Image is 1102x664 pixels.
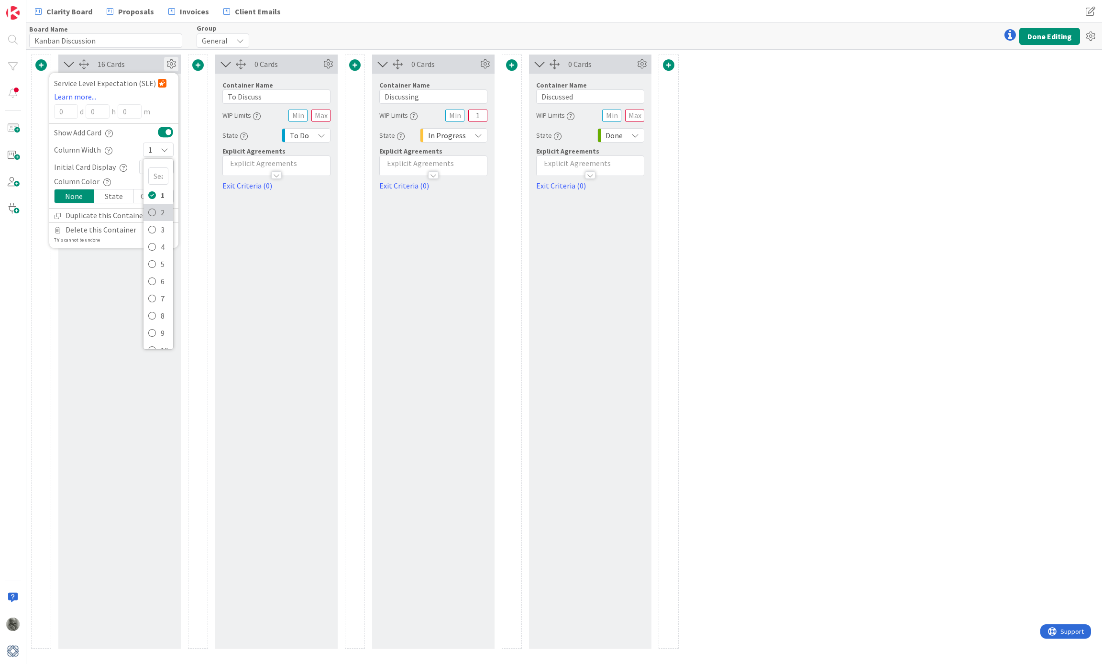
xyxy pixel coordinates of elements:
[163,3,215,20] a: Invoices
[468,110,487,122] input: Max
[445,110,464,122] input: Min
[161,222,168,237] span: 3
[55,189,94,203] div: None
[161,205,168,220] span: 2
[379,107,418,124] div: WIP Limits
[379,89,487,104] input: Add container name...
[379,180,487,191] a: Exit Criteria (0)
[180,6,209,17] span: Invoices
[143,238,173,255] a: 4
[379,147,442,155] span: Explicit Agreements
[536,180,644,191] a: Exit Criteria (0)
[1019,28,1080,45] button: Done Editing
[411,58,478,70] div: 0 Cards
[606,129,623,142] span: Done
[54,176,174,187] div: Column Color
[143,307,173,324] a: 8
[29,3,98,20] a: Clarity Board
[94,189,134,203] div: State
[161,343,168,357] span: 10
[54,144,112,155] div: Column Width
[536,81,587,89] label: Container Name
[29,25,68,33] label: Board Name
[288,110,308,122] input: Min
[202,34,228,47] span: General
[101,3,160,20] a: Proposals
[161,188,168,202] span: 1
[54,237,100,243] div: This cannot be undone
[235,6,281,17] span: Client Emails
[161,274,168,288] span: 6
[49,209,178,222] a: Duplicate this Container
[118,6,154,17] span: Proposals
[54,91,96,102] a: Learn more...
[222,107,261,124] div: WIP Limits
[536,127,562,144] div: State
[536,89,644,104] input: Add container name...
[161,257,168,271] span: 5
[197,25,217,32] span: Group
[218,3,287,20] a: Client Emails
[625,110,644,122] input: Max
[536,107,574,124] div: WIP Limits
[46,6,92,17] span: Clarity Board
[311,110,331,122] input: Max
[161,326,168,340] span: 9
[111,106,116,117] span: h
[161,309,168,323] span: 8
[148,143,152,156] span: 1
[379,127,405,144] div: State
[49,223,178,243] a: Delete this ContainerThis cannot be undone
[161,291,168,306] span: 7
[222,127,248,144] div: State
[54,161,127,173] div: Initial Card Display
[143,255,173,273] a: 5
[134,189,173,203] div: Custom
[80,106,84,117] span: d
[20,1,44,13] span: Support
[98,58,164,70] div: 16 Cards
[143,342,173,359] a: 10
[143,204,173,221] a: 2
[161,240,168,254] span: 4
[222,147,286,155] span: Explicit Agreements
[254,58,321,70] div: 0 Cards
[66,223,136,237] span: Delete this Container
[536,147,599,155] span: Explicit Agreements
[143,187,173,204] a: 1
[222,81,273,89] label: Container Name
[148,167,168,185] input: Search...
[6,618,20,631] img: PA
[143,273,173,290] a: 6
[54,77,174,89] div: Service Level Expectation (SLE)
[602,110,621,122] input: Min
[143,106,150,117] span: m
[222,180,331,191] a: Exit Criteria (0)
[290,129,309,142] span: To Do
[568,58,635,70] div: 0 Cards
[379,81,430,89] label: Container Name
[428,129,466,142] span: In Progress
[143,324,173,342] a: 9
[6,644,20,658] img: avatar
[6,6,20,20] img: Visit kanbanzone.com
[143,290,173,307] a: 7
[143,221,173,238] a: 3
[54,127,113,138] div: Show Add Card
[222,89,331,104] input: Add container name...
